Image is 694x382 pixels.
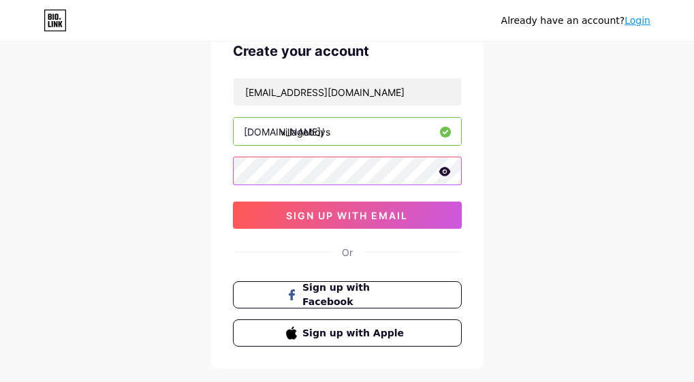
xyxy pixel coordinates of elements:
[234,78,461,106] input: Email
[302,281,408,309] span: Sign up with Facebook
[233,202,462,229] button: sign up with email
[244,125,324,139] div: [DOMAIN_NAME]/
[625,15,650,26] a: Login
[286,210,408,221] span: sign up with email
[233,41,462,61] div: Create your account
[302,326,408,340] span: Sign up with Apple
[234,118,461,145] input: username
[233,319,462,347] button: Sign up with Apple
[342,245,353,259] div: Or
[501,14,650,28] div: Already have an account?
[233,281,462,308] button: Sign up with Facebook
